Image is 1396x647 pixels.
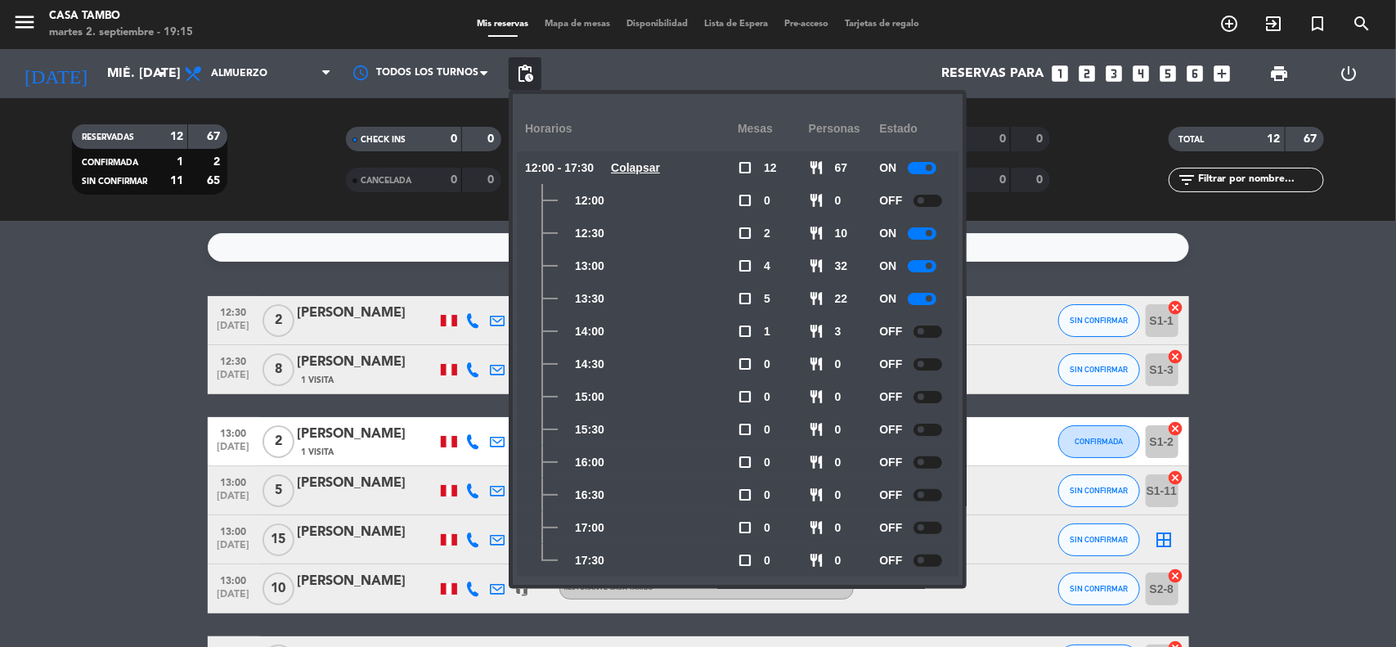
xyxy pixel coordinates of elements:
span: Mis reservas [469,20,536,29]
span: 10 [263,573,294,605]
span: 1 Visita [302,446,334,459]
strong: 2 [213,156,223,168]
span: 12:00 - 17:30 [525,159,594,177]
span: 0 [764,551,770,570]
button: CONFIRMADA [1058,425,1140,458]
span: ON [879,290,896,308]
span: 0 [835,388,842,407]
i: filter_list [1177,170,1196,190]
span: OFF [879,551,902,570]
span: OFF [879,519,902,537]
span: 14:30 [575,355,604,374]
span: Pre-acceso [776,20,837,29]
i: menu [12,10,37,34]
i: search [1352,14,1371,34]
strong: 1 [177,156,183,168]
strong: 67 [207,131,223,142]
span: [DATE] [213,370,254,389]
span: restaurant [809,487,824,502]
span: OFF [879,322,902,341]
strong: 11 [170,175,183,186]
span: 0 [764,420,770,439]
i: exit_to_app [1264,14,1283,34]
span: OFF [879,355,902,374]
span: check_box_outline_blank [738,193,752,208]
span: 2 [764,224,770,243]
i: cancel [1168,470,1184,486]
strong: 0 [1036,174,1046,186]
span: 0 [835,486,842,505]
span: [DATE] [213,589,254,608]
span: 1 Visita [302,374,334,387]
span: 0 [835,519,842,537]
span: 5 [263,474,294,507]
span: [DATE] [213,540,254,559]
span: restaurant [809,258,824,273]
button: SIN CONFIRMAR [1058,474,1140,507]
span: print [1269,64,1289,83]
i: cancel [1168,299,1184,316]
span: 17:30 [575,551,604,570]
span: 0 [764,519,770,537]
span: SIN CONFIRMAR [1070,365,1128,374]
strong: 0 [451,174,457,186]
div: [PERSON_NAME] [298,303,437,324]
i: [DATE] [12,56,99,92]
span: ON [879,257,896,276]
span: TOTAL [1178,136,1204,144]
span: check_box_outline_blank [738,389,752,404]
span: Tarjetas de regalo [837,20,927,29]
strong: 0 [999,133,1006,145]
span: restaurant [809,160,824,175]
span: 2 [263,304,294,337]
i: add_box [1212,63,1233,84]
i: cancel [1168,348,1184,365]
span: 13:30 [575,290,604,308]
strong: 0 [999,174,1006,186]
i: looks_one [1050,63,1071,84]
span: 13:00 [575,257,604,276]
span: Mapa de mesas [536,20,618,29]
strong: 0 [451,133,457,145]
span: 0 [835,191,842,210]
button: menu [12,10,37,40]
span: pending_actions [515,64,535,83]
span: [DATE] [213,491,254,510]
span: check_box_outline_blank [738,357,752,371]
span: 17:00 [575,519,604,537]
span: 16:30 [575,486,604,505]
div: LOG OUT [1314,49,1384,98]
span: 0 [764,355,770,374]
div: personas [809,106,880,151]
span: restaurant [809,291,824,306]
span: ON [879,224,896,243]
span: 14:00 [575,322,604,341]
span: check_box_outline_blank [738,455,752,470]
span: RESERVADAS [82,133,134,142]
strong: 12 [1268,133,1281,145]
span: 0 [764,486,770,505]
span: restaurant [809,324,824,339]
i: looks_4 [1131,63,1152,84]
div: [PERSON_NAME] [298,571,437,592]
i: border_all [1155,530,1174,550]
span: OFF [879,453,902,472]
span: OFF [879,388,902,407]
button: SIN CONFIRMAR [1058,523,1140,556]
span: check_box_outline_blank [738,226,752,240]
span: CHECK INS [361,136,406,144]
span: 22 [835,290,848,308]
span: SIN CONFIRMAR [1070,486,1128,495]
div: [PERSON_NAME] [298,424,437,445]
span: 12 [764,159,777,177]
button: SIN CONFIRMAR [1058,353,1140,386]
span: restaurant [809,422,824,437]
span: restaurant [809,553,824,568]
span: 2 [263,425,294,458]
span: 0 [835,355,842,374]
span: 12:30 [575,224,604,243]
button: SIN CONFIRMAR [1058,304,1140,337]
span: 15:00 [575,388,604,407]
span: 0 [835,420,842,439]
span: restaurant [809,455,824,470]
